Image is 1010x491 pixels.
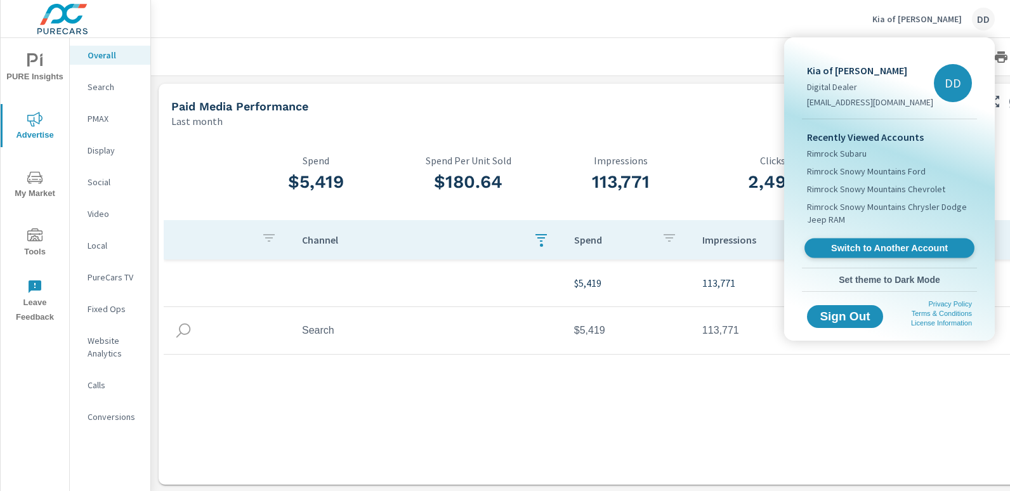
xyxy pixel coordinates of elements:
button: Set theme to Dark Mode [802,268,977,291]
div: DD [934,64,972,102]
p: [EMAIL_ADDRESS][DOMAIN_NAME] [807,96,933,108]
span: Rimrock Snowy Mountains Chrysler Dodge Jeep RAM [807,200,972,226]
p: Recently Viewed Accounts [807,129,972,145]
a: Terms & Conditions [912,310,972,317]
a: Privacy Policy [929,300,972,308]
a: License Information [911,319,972,327]
span: Sign Out [817,311,873,322]
span: Switch to Another Account [811,242,967,254]
p: Kia of [PERSON_NAME] [807,63,933,78]
span: Rimrock Snowy Mountains Chevrolet [807,183,945,195]
span: Rimrock Subaru [807,147,867,160]
span: Rimrock Snowy Mountains Ford [807,165,926,178]
p: Digital Dealer [807,81,933,93]
button: Sign Out [807,305,883,328]
span: Set theme to Dark Mode [807,274,972,285]
a: Switch to Another Account [804,239,974,258]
